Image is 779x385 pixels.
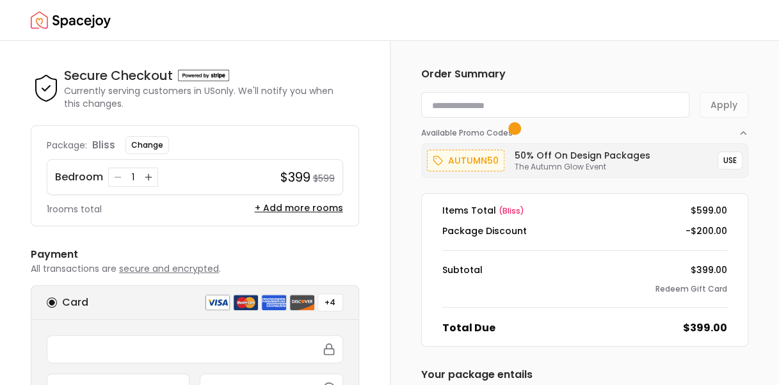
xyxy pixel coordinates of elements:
[655,284,727,294] button: Redeem Gift Card
[421,67,749,82] h6: Order Summary
[55,343,335,355] iframe: Secure card number input frame
[515,162,650,172] p: The Autumn Glow Event
[31,247,359,262] h6: Payment
[280,168,310,186] h4: $399
[421,128,517,138] span: Available Promo Codes
[448,153,499,168] p: autumn50
[119,262,219,275] span: secure and encrypted
[718,152,743,169] button: USE
[125,136,169,154] button: Change
[499,205,524,216] span: ( bliss )
[64,67,173,84] h4: Secure Checkout
[92,137,115,153] p: bliss
[515,149,650,162] h6: 50% Off on Design Packages
[127,171,140,184] div: 1
[31,262,359,275] p: All transactions are .
[691,204,727,217] dd: $599.00
[421,367,749,382] h6: Your package entails
[691,263,727,276] dd: $399.00
[683,320,727,336] dd: $399.00
[64,84,359,110] p: Currently serving customers in US only. We'll notify you when this changes.
[289,294,315,311] img: discover
[31,8,111,33] a: Spacejoy
[442,204,524,217] dt: Items Total
[62,295,88,310] h6: Card
[142,171,155,184] button: Increase quantity for Bedroom
[686,224,727,237] dd: -$200.00
[111,171,124,184] button: Decrease quantity for Bedroom
[442,224,527,237] dt: Package Discount
[313,172,335,185] small: $599
[47,203,102,216] p: 1 rooms total
[178,70,229,81] img: Powered by stripe
[205,294,230,311] img: visa
[261,294,287,311] img: american express
[317,294,343,311] button: +4
[421,118,749,138] button: Available Promo Codes
[47,139,87,152] p: Package:
[442,320,495,336] dt: Total Due
[233,294,259,311] img: mastercard
[55,169,103,185] p: Bedroom
[31,8,111,33] img: Spacejoy Logo
[442,263,483,276] dt: Subtotal
[421,138,749,178] div: Available Promo Codes
[255,201,343,214] button: + Add more rooms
